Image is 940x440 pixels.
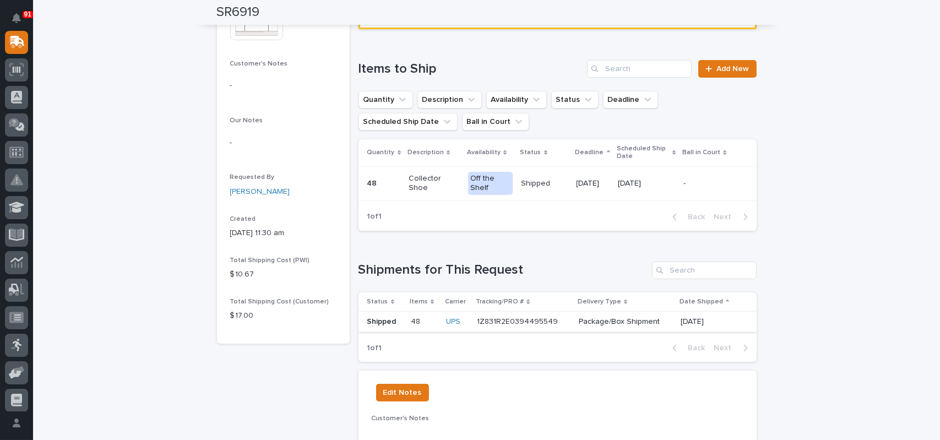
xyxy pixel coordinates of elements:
button: Notifications [5,7,28,30]
span: Next [714,343,738,353]
span: Customer's Notes [372,415,430,422]
button: Back [664,343,710,353]
p: 48 [411,315,422,327]
span: Edit Notes [383,386,422,399]
a: [PERSON_NAME] [230,186,290,198]
span: Our Notes [230,117,263,124]
button: Deadline [603,91,658,108]
p: [DATE] 11:30 am [230,227,336,239]
h1: Shipments for This Request [358,262,648,278]
p: Deadline [575,146,604,159]
span: Created [230,216,256,222]
button: Next [710,343,757,353]
button: Quantity [358,91,413,108]
button: Scheduled Ship Date [358,113,458,131]
p: $ 10.67 [230,269,336,280]
p: Items [410,296,428,308]
button: Status [551,91,599,108]
div: Notifications91 [14,13,28,31]
span: Next [714,212,738,222]
button: Description [417,91,482,108]
span: Back [682,343,705,353]
p: - [230,80,336,91]
p: Shipped [367,317,402,327]
button: Edit Notes [376,384,429,401]
button: Ball in Court [462,113,529,131]
tr: 4848 Collector ShoeOff the ShelfShipped[DATE][DATE]- [358,166,757,200]
input: Search [652,262,757,279]
p: 1 of 1 [358,335,391,362]
p: [DATE] [577,179,609,188]
span: Total Shipping Cost (PWI) [230,257,310,264]
p: 1Z831R2E0394495549 [477,315,560,327]
button: Availability [486,91,547,108]
p: 1 of 1 [358,203,391,230]
span: Customer's Notes [230,61,288,67]
p: Package/Box Shipment [579,317,672,327]
p: [DATE] [681,317,738,327]
a: Add New [698,60,756,78]
p: 91 [24,10,31,18]
button: Back [664,212,710,222]
p: Shipped [521,179,568,188]
tr: Shipped4848 UPS 1Z831R2E03944955491Z831R2E0394495549 Package/Box Shipment[DATE] [358,312,757,332]
p: - [230,137,336,149]
p: 48 [367,177,379,188]
h2: SR6919 [217,4,260,20]
p: Status [520,146,541,159]
p: Carrier [445,296,466,308]
p: - [683,179,730,188]
a: UPS [446,317,460,327]
p: Scheduled Ship Date [617,143,670,163]
p: Description [407,146,444,159]
p: Ball in Court [682,146,720,159]
p: Delivery Type [578,296,621,308]
button: Next [710,212,757,222]
p: Status [367,296,388,308]
div: Off the Shelf [468,172,513,195]
p: [DATE] [618,179,675,188]
p: Date Shipped [680,296,723,308]
input: Search [587,60,692,78]
span: Back [682,212,705,222]
h1: Items to Ship [358,61,583,77]
span: Total Shipping Cost (Customer) [230,298,329,305]
p: Quantity [367,146,395,159]
span: Add New [717,65,749,73]
p: Collector Shoe [409,174,459,193]
p: Tracking/PRO # [476,296,524,308]
p: Availability [467,146,501,159]
p: $ 17.00 [230,310,336,322]
span: Requested By [230,174,275,181]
